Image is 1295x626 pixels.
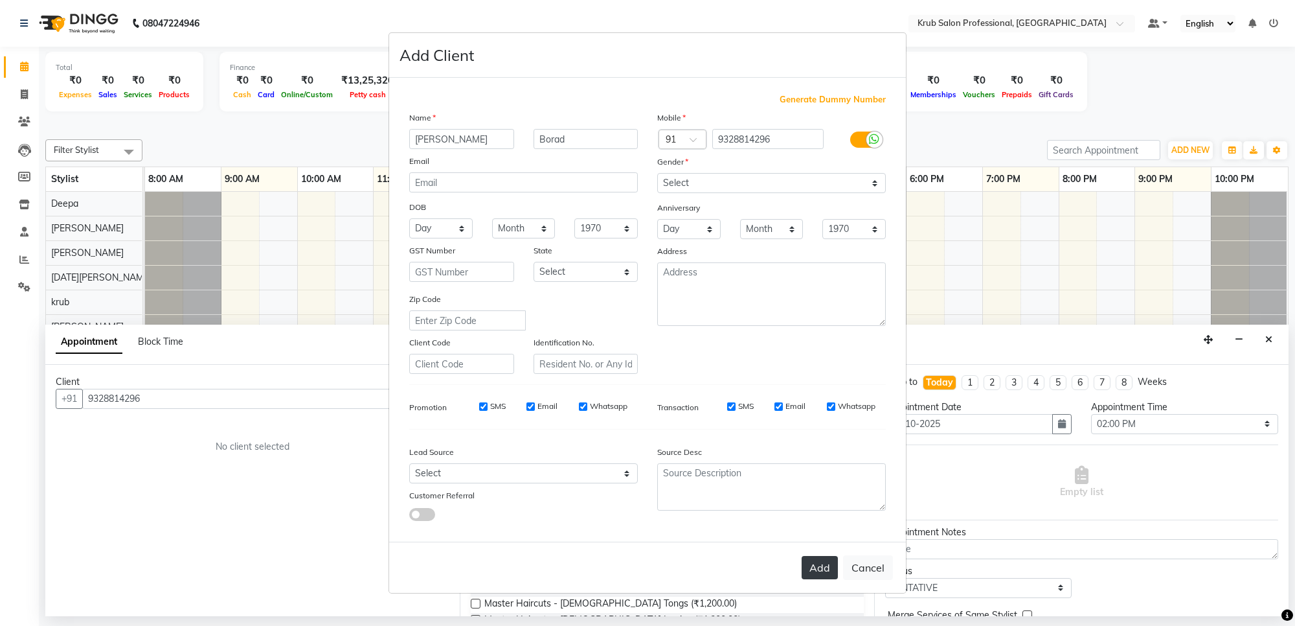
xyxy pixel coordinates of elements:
input: First Name [409,129,514,149]
label: Email [537,400,557,412]
label: State [534,245,552,257]
h4: Add Client [400,43,474,67]
input: Last Name [534,129,638,149]
label: Transaction [657,402,699,413]
label: Address [657,246,687,257]
label: Customer Referral [409,490,475,502]
label: DOB [409,202,426,213]
label: Email [409,156,429,167]
label: Promotion [409,402,447,413]
label: Source Desc [657,446,702,458]
input: GST Number [409,262,514,282]
label: SMS [738,400,754,412]
label: Zip Code [409,294,441,305]
label: Name [409,112,436,124]
label: Anniversary [657,202,700,214]
input: Resident No. or Any Id [534,354,638,374]
input: Enter Zip Code [409,310,526,330]
label: Whatsapp [838,400,875,412]
label: Client Code [409,337,451,349]
label: Gender [657,156,688,168]
label: Mobile [657,112,686,124]
input: Mobile [712,129,824,149]
input: Email [409,172,638,192]
label: Identification No. [534,337,594,349]
button: Cancel [843,555,893,580]
label: Email [785,400,805,412]
button: Add [802,556,838,579]
input: Client Code [409,354,514,374]
label: Lead Source [409,446,454,458]
label: GST Number [409,245,455,257]
span: Generate Dummy Number [780,93,886,106]
label: SMS [490,400,506,412]
label: Whatsapp [590,400,627,412]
